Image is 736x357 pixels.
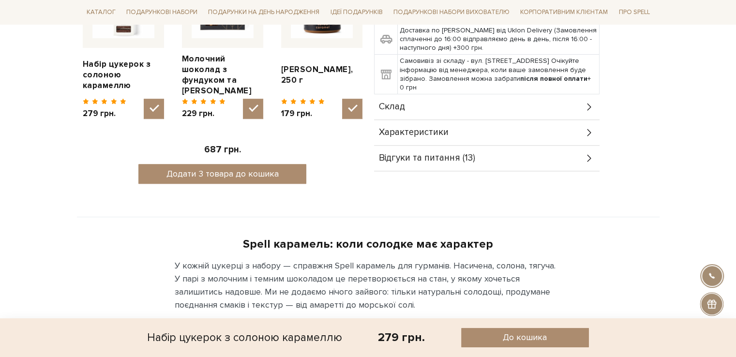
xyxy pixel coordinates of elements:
[204,5,323,20] a: Подарунки на День народження
[182,54,263,96] a: Молочний шоколад з фундуком та [PERSON_NAME]
[204,144,241,155] span: 687 грн.
[379,128,449,137] span: Характеристики
[397,24,599,55] td: Доставка по [PERSON_NAME] від Uklon Delivery (Замовлення сплаченні до 16:00 відправляємо день в д...
[83,108,127,119] span: 279 грн.
[397,55,599,94] td: Самовивіз зі складу - вул. [STREET_ADDRESS] Очікуйте інформацію від менеджера, коли ваше замовлен...
[326,5,386,20] a: Ідеї подарунків
[615,5,653,20] a: Про Spell
[83,5,120,20] a: Каталог
[390,4,513,20] a: Подарункові набори вихователю
[461,328,589,347] button: До кошика
[379,154,475,163] span: Відгуки та питання (13)
[175,229,562,252] div: Spell карамель: коли солодке має характер
[138,164,306,184] button: Додати 3 товара до кошика
[516,4,612,20] a: Корпоративним клієнтам
[281,64,362,86] a: [PERSON_NAME], 250 г
[122,5,201,20] a: Подарункові набори
[378,330,425,345] div: 279 грн.
[520,74,587,83] b: після повної оплати
[379,103,405,111] span: Склад
[147,328,342,347] div: Набір цукерок з солоною карамеллю
[182,108,226,119] span: 229 грн.
[281,108,325,119] span: 179 грн.
[83,59,164,91] a: Набір цукерок з солоною карамеллю
[503,332,547,343] span: До кошика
